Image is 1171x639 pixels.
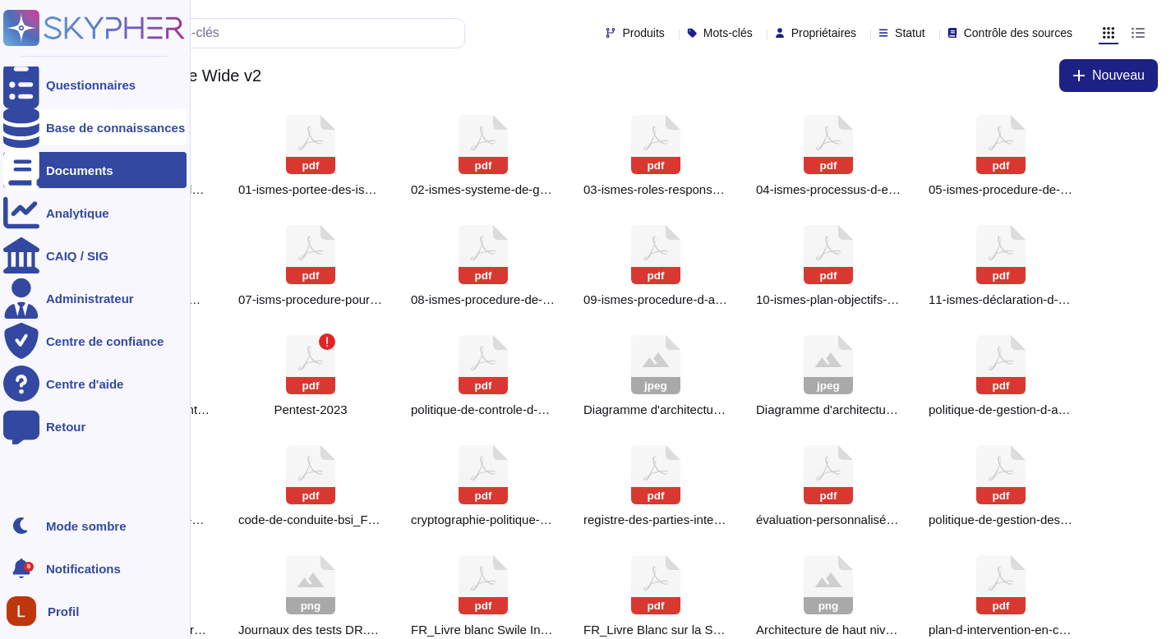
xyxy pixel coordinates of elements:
[929,182,1073,197] span: 05-ismes-procedure-de-controle-des-informations-documentees_FR.pdf
[756,513,1136,526] font: évaluation-personnalisée-des-problèmes-internes-et-externes_FR.pdf
[46,377,123,391] font: Centre d'aide
[895,26,925,39] font: Statut
[3,237,187,274] a: CAIQ / SIG
[756,292,901,307] span: 10-ismes-plan-objectifs-de-securite-de-linformation_FR.pdf
[46,121,185,135] font: Base de connaissances
[274,402,347,416] font: Pentest-2023
[3,195,187,231] a: Analytique
[411,402,556,417] span: politique-de-controle-d-acces-bsi_FR.pdf
[964,26,1072,39] font: Contrôle des sources
[3,67,187,103] a: Questionnaires
[27,563,30,570] font: 8
[46,420,85,434] font: Retour
[756,402,924,416] font: Diagramme d'architecture.jpeg
[411,182,867,196] font: 02-ismes-systeme-de-gestion-de-la-securite-de-linformation-ismes-politique_FR.pdf
[48,605,79,618] font: Profil
[238,182,431,196] font: 01-ismes-portee-des-ismes_FR.pdf
[583,623,728,637] span: FR_Livre Blanc sur la Sécurité de l'Information Swile.pdf
[583,292,989,306] font: 09-ismes-procedure-d-action-corrective-et-d-amelioration-continue_FR.pdf
[46,334,164,348] font: Centre de confiance
[3,109,187,145] a: Base de connaissances
[929,623,1073,637] span: plan-d-intervention-en-cas-d-incident-bsi_FR.pdf
[65,19,464,48] input: Recherche par mots-clés
[583,182,860,196] font: 03-ismes-roles-responsabilites-et-autorites_FR.pdf
[583,182,728,197] span: 03-ismes-roles-responsabilites-et-autorites_FR.pdf
[238,513,383,527] span: code-de-conduite-bsi_FR.pdf
[756,182,1141,196] font: 04-ismes-processus-d-evaluation-et-de-traitement-des-risques_FR.pdf
[238,292,383,307] span: 07-isms-procedure-pour-audits-internes_FR.pdf
[1059,59,1158,92] button: Nouveau
[46,206,109,220] font: Analytique
[756,623,1002,637] font: Architecture de haut niveau Swile - 2023.png
[703,26,753,39] font: Mots-clés
[1092,68,1145,82] font: Nouveau
[929,402,1144,416] font: politique-de-gestion-d-actifs-bsi_FR.pdf
[3,408,187,444] a: Retour
[756,623,901,637] span: Architecture de haut niveau Swile - 2023.png
[929,513,1073,527] span: politique-de-gestion-des-donnees-bsi_FR.pdf
[3,593,48,629] button: utilisateur
[756,182,901,197] span: 04-ismes-processus-d-evaluation-et-de-traitement-des-risques_FR.pdf
[929,402,1073,417] span: politique-de-gestion-d-actifs-bsi_FR.pdf
[238,182,383,197] span: 01-ismes-portee-des-ismes_FR.pdf
[583,402,728,417] span: Diagramme d'architecture.jpeg
[411,623,556,637] span: FR_Livre blanc Swile Information Security.pdf
[46,562,121,576] font: Notifications
[929,292,1073,307] span: 11-ismes-déclaration-d-applicabilité_FR.pdf
[46,249,108,263] font: CAIQ / SIG
[411,513,599,526] font: cryptographie-politique-bsi_FR.pdf
[238,292,499,306] font: 07-isms-procedure-pour-audits-internes_FR.pdf
[411,292,556,307] span: 08-ismes-procedure-de-revue-de-direction_FR.pdf
[274,402,347,417] span: 2023-SWILE - Évaluation des applications Web - Rapport exécutif v1.0.pdf
[791,26,856,39] font: Propriétaires
[66,623,328,637] font: Journaux des tests de reprise après sinistre.png
[46,163,113,177] font: Documents
[3,365,187,402] a: Centre d'aide
[583,623,891,637] font: FR_Livre Blanc sur la Sécurité de l'Information Swile.pdf
[46,78,136,92] font: Questionnaires
[3,152,187,188] a: Documents
[756,402,901,417] span: Diagramme d'architecture.jpeg
[238,623,387,637] font: Journaux des tests DR.png
[238,513,397,526] font: code-de-conduite-bsi_FR.pdf
[158,67,261,85] font: Swile Wide v2
[66,182,325,196] font: 00-ismes-liste-principale-de-documents_FR.pdf
[7,596,36,626] img: utilisateur
[411,623,659,637] font: FR_Livre blanc Swile Information Security.pdf
[756,292,1077,306] font: 10-ismes-plan-objectifs-de-securite-de-linformation_FR.pdf
[238,623,383,637] span: Journaux des tests DR.png
[583,402,751,416] font: Diagramme d'architecture.jpeg
[411,182,556,197] span: 02-ismes-systeme-de-gestion-de-la-securite-de-linformation-ismes-politique_FR.pdf
[46,519,127,533] font: Mode sombre
[3,280,187,316] a: Administrateur
[929,292,1166,306] font: 11-ismes-déclaration-d-applicabilité_FR.pdf
[622,26,664,39] font: Produits
[46,292,134,306] font: Administrateur
[411,402,634,416] font: politique-de-controle-d-acces-bsi_FR.pdf
[583,513,874,526] font: registre-des-parties-interessees-personnalise_FR.pdf
[756,513,901,527] span: évaluation-personnalisée-des-problèmes-internes-et-externes_FR.pdf
[583,513,728,527] span: registre-des-parties-interessees-personnalise_FR.pdf
[3,323,187,359] a: Centre de confiance
[411,292,685,306] font: 08-ismes-procedure-de-revue-de-direction_FR.pdf
[583,292,728,307] span: 09-ismes-procedure-d-action-corrective-et-d-amelioration-continue_FR.pdf
[411,513,556,527] span: cryptographie-politique-bsi_FR.pdf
